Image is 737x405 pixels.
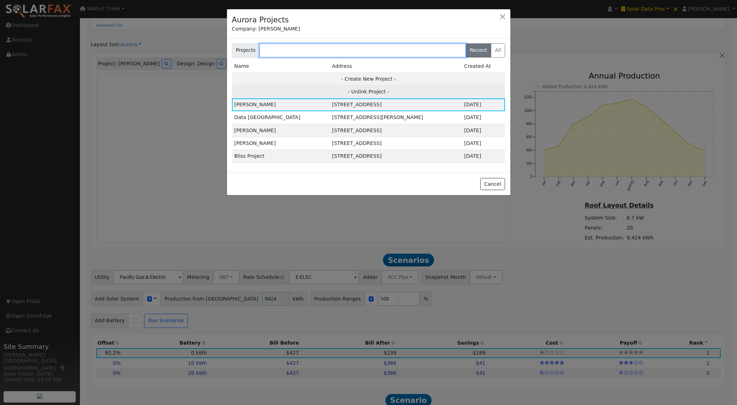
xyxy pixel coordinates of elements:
div: Company: [PERSON_NAME] [232,25,505,33]
td: - Create New Project - [232,72,505,85]
td: [PERSON_NAME] [232,124,330,137]
td: [STREET_ADDRESS] [330,137,462,150]
td: Created At [462,60,505,73]
label: Recent [466,43,491,58]
td: - Unlink Project - [232,86,505,98]
td: 8d [462,111,505,124]
td: 14d [462,137,505,150]
td: [PERSON_NAME] [232,137,330,150]
td: [STREET_ADDRESS] [330,150,462,162]
td: 14d [462,124,505,137]
td: [STREET_ADDRESS] [330,98,462,111]
label: All [491,43,505,58]
td: [PERSON_NAME] [232,98,330,111]
td: 1d [462,98,505,111]
td: 26d [462,150,505,162]
button: Cancel [480,178,505,190]
span: Projects [232,43,260,58]
td: Bliss Project [232,150,330,162]
td: Data [GEOGRAPHIC_DATA] [232,111,330,124]
h4: Aurora Projects [232,14,289,26]
td: Name [232,60,330,73]
td: Address [330,60,462,73]
td: [STREET_ADDRESS] [330,124,462,137]
td: [STREET_ADDRESS][PERSON_NAME] [330,111,462,124]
